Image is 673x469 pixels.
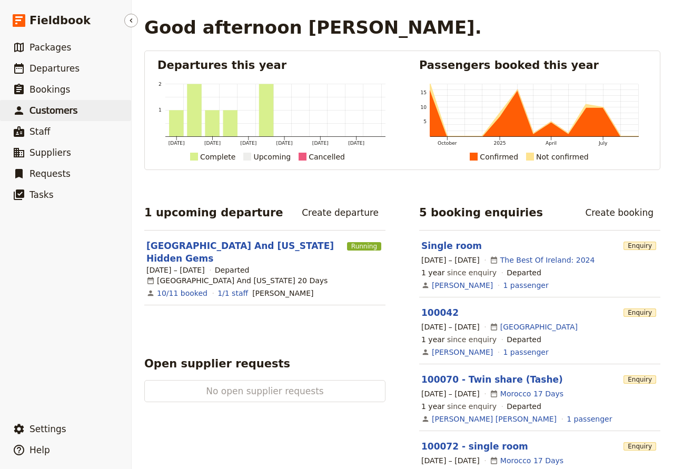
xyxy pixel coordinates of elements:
[200,151,235,163] div: Complete
[493,141,506,146] tspan: 2025
[159,107,162,113] tspan: 1
[309,151,345,163] div: Cancelled
[421,374,563,385] a: 100070 - Twin share (Tashe)
[157,288,207,298] a: View the bookings for this departure
[623,442,656,451] span: Enquiry
[215,265,250,275] div: Departed
[146,265,205,275] span: [DATE] – [DATE]
[204,141,221,146] tspan: [DATE]
[423,119,427,124] tspan: 5
[567,414,612,424] a: View the passengers for this booking
[276,141,293,146] tspan: [DATE]
[500,322,578,332] a: [GEOGRAPHIC_DATA]
[29,126,51,137] span: Staff
[347,242,381,251] span: Running
[500,455,563,466] a: Morocco 17 Days
[623,375,656,384] span: Enquiry
[144,356,290,372] h2: Open supplier requests
[421,401,497,412] span: since enquiry
[421,268,445,277] span: 1 year
[536,151,589,163] div: Not confirmed
[503,280,549,291] a: View the passengers for this booking
[507,267,541,278] div: Departed
[421,307,459,318] a: 100042
[421,105,427,110] tspan: 10
[29,63,80,74] span: Departures
[29,445,50,455] span: Help
[144,205,283,221] h2: 1 upcoming departure
[421,334,497,345] span: since enquiry
[507,334,541,345] div: Departed
[419,57,647,73] h2: Passengers booked this year
[29,84,70,95] span: Bookings
[144,17,482,38] h1: Good afternoon [PERSON_NAME].
[421,90,427,95] tspan: 15
[29,424,66,434] span: Settings
[312,141,329,146] tspan: [DATE]
[546,141,557,146] tspan: April
[421,388,480,399] span: [DATE] – [DATE]
[157,57,385,73] h2: Departures this year
[432,414,557,424] a: [PERSON_NAME] [PERSON_NAME]
[432,280,493,291] a: [PERSON_NAME]
[252,288,313,298] span: Zeeva Zarfaty
[421,267,497,278] span: since enquiry
[432,347,493,357] a: [PERSON_NAME]
[623,308,656,317] span: Enquiry
[503,347,549,357] a: View the passengers for this booking
[159,82,162,87] tspan: 2
[421,241,482,251] a: Single room
[438,141,457,146] tspan: October
[421,455,480,466] span: [DATE] – [DATE]
[240,141,256,146] tspan: [DATE]
[500,255,595,265] a: The Best Of Ireland: 2024
[421,441,528,452] a: 100072 - single room
[507,401,541,412] div: Departed
[480,151,518,163] div: Confirmed
[179,385,351,397] span: No open supplier requests
[29,168,71,179] span: Requests
[146,275,328,286] div: [GEOGRAPHIC_DATA] And [US_STATE] 20 Days
[421,402,445,411] span: 1 year
[500,388,563,399] a: Morocco 17 Days
[217,288,248,298] a: 1/1 staff
[419,205,543,221] h2: 5 booking enquiries
[29,13,91,28] span: Fieldbook
[421,322,480,332] span: [DATE] – [DATE]
[253,151,291,163] div: Upcoming
[421,335,445,344] span: 1 year
[623,242,656,250] span: Enquiry
[169,141,185,146] tspan: [DATE]
[29,42,71,53] span: Packages
[146,240,343,265] a: [GEOGRAPHIC_DATA] And [US_STATE] Hidden Gems
[29,147,71,158] span: Suppliers
[578,204,660,222] a: Create booking
[124,14,138,27] button: Hide menu
[29,105,77,116] span: Customers
[348,141,364,146] tspan: [DATE]
[598,141,608,146] tspan: July
[29,189,54,200] span: Tasks
[421,255,480,265] span: [DATE] – [DATE]
[295,204,385,222] a: Create departure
